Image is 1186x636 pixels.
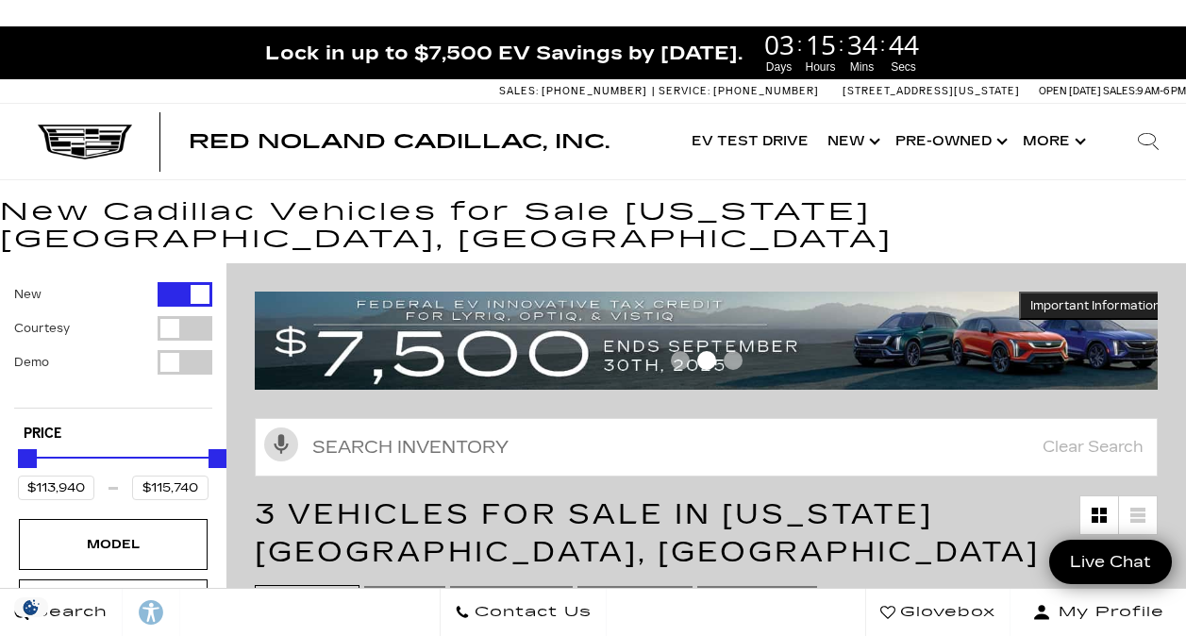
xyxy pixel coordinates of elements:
span: 9 AM-6 PM [1137,85,1186,97]
a: EV Test Drive [682,104,818,179]
span: Open [DATE] [1039,85,1101,97]
span: Search [29,599,108,626]
span: Important Information [1030,298,1161,313]
span: Sales: [499,85,539,97]
a: Red Noland Cadillac, Inc. [189,132,610,151]
div: Maximum Price [209,449,227,468]
a: Glovebox [865,589,1011,636]
span: My Profile [1051,599,1164,626]
span: Sales: [1103,85,1137,97]
span: 03 [761,31,797,58]
img: Opt-Out Icon [9,597,53,617]
span: [PHONE_NUMBER] [713,85,819,97]
div: Price [18,443,209,500]
span: Go to slide 3 [724,351,743,370]
a: Pre-Owned [886,104,1013,179]
a: New [818,104,886,179]
span: Mins [844,59,880,75]
a: [STREET_ADDRESS][US_STATE] [843,85,1020,97]
button: Open user profile menu [1011,589,1186,636]
span: Go to slide 1 [671,351,690,370]
span: Secs [886,59,922,75]
span: Go to slide 2 [697,351,716,370]
span: Hours [803,59,839,75]
span: 3 Vehicles for Sale in [US_STATE][GEOGRAPHIC_DATA], [GEOGRAPHIC_DATA] [255,497,1040,569]
input: Search Inventory [255,418,1158,477]
span: : [797,30,803,59]
span: 44 [886,31,922,58]
div: YearYear [19,579,208,630]
span: Lock in up to $7,500 EV Savings by [DATE]. [265,41,743,65]
h5: Price [24,426,203,443]
a: Contact Us [440,589,607,636]
div: Minimum Price [18,449,37,468]
span: 15 [803,31,839,58]
a: Live Chat [1049,540,1172,584]
section: Click to Open Cookie Consent Modal [9,597,53,617]
img: Cadillac Dark Logo with Cadillac White Text [38,125,132,160]
span: 34 [844,31,880,58]
span: Contact Us [470,599,592,626]
label: Demo [14,353,49,372]
span: : [839,30,844,59]
input: Minimum [18,476,94,500]
span: [PHONE_NUMBER] [542,85,647,97]
label: New [14,285,42,304]
span: Service: [659,85,710,97]
div: Filter by Vehicle Type [14,282,212,408]
span: Glovebox [895,599,995,626]
span: Live Chat [1061,551,1161,573]
svg: Click to toggle on voice search [264,427,298,461]
div: ModelModel [19,519,208,570]
img: vrp-tax-ending-august-version [255,292,1172,390]
label: Courtesy [14,319,70,338]
span: : [880,30,886,59]
span: Days [761,59,797,75]
a: Service: [PHONE_NUMBER] [652,86,824,96]
span: Red Noland Cadillac, Inc. [189,130,610,153]
a: Close [1154,36,1177,59]
a: Sales: [PHONE_NUMBER] [499,86,652,96]
input: Maximum [132,476,209,500]
button: More [1013,104,1092,179]
div: Model [66,534,160,555]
